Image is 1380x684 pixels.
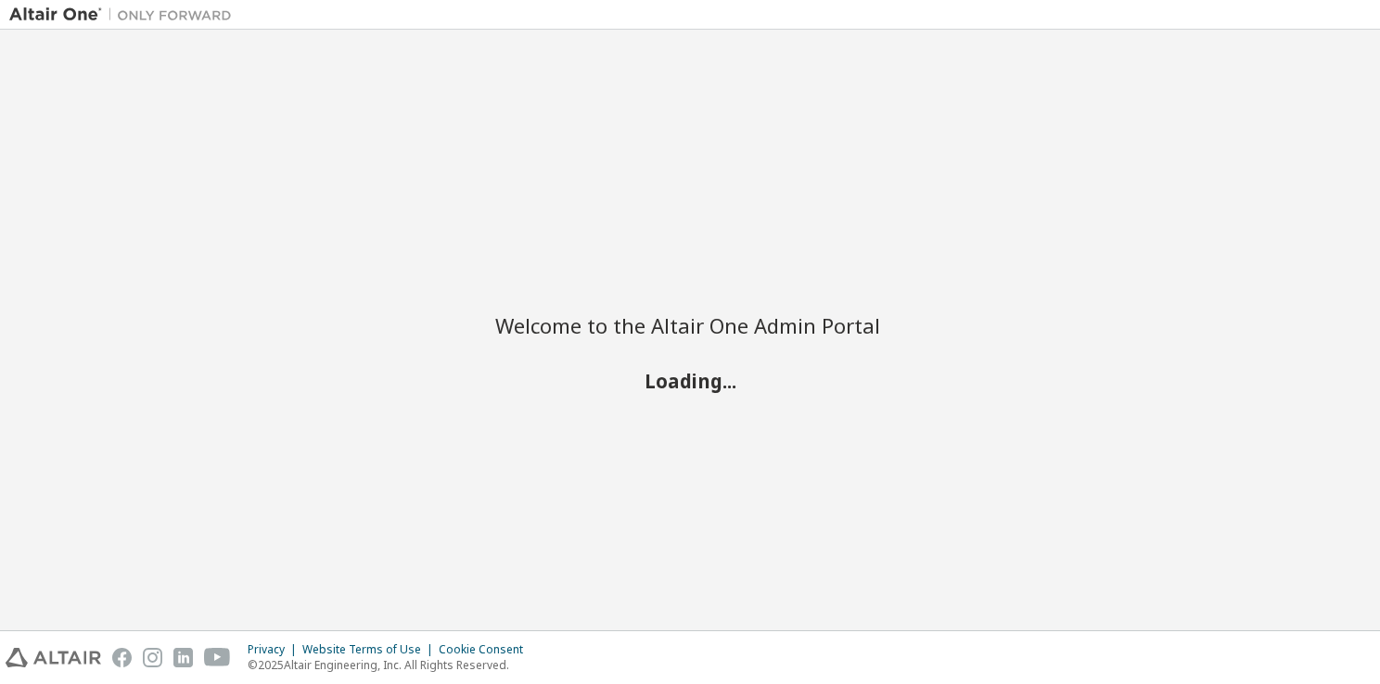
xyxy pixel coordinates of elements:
[248,642,302,657] div: Privacy
[495,369,885,393] h2: Loading...
[6,648,101,667] img: altair_logo.svg
[143,648,162,667] img: instagram.svg
[204,648,231,667] img: youtube.svg
[248,657,534,673] p: © 2025 Altair Engineering, Inc. All Rights Reserved.
[112,648,132,667] img: facebook.svg
[302,642,439,657] div: Website Terms of Use
[495,312,885,338] h2: Welcome to the Altair One Admin Portal
[439,642,534,657] div: Cookie Consent
[173,648,193,667] img: linkedin.svg
[9,6,241,24] img: Altair One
